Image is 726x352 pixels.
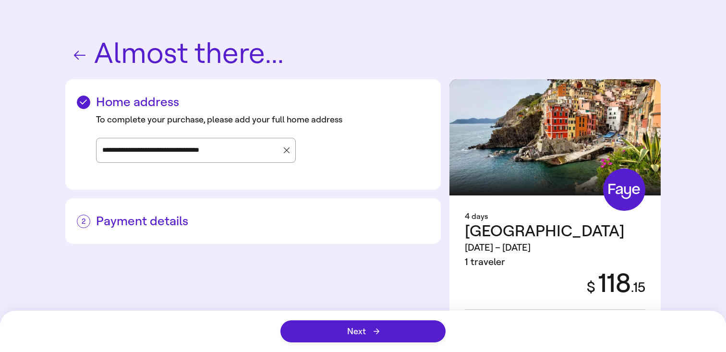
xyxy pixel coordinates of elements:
span: [GEOGRAPHIC_DATA] [465,221,625,241]
div: 118 [575,269,645,298]
span: . 15 [631,279,645,295]
span: Next [347,327,379,336]
div: 1 traveler [465,255,625,269]
h1: Almost there... [65,38,661,70]
div: 4 days [465,211,645,222]
button: Next [280,320,446,342]
div: [DATE] – [DATE] [465,241,625,255]
div: To complete your purchase, please add your full home address [96,113,429,126]
h2: Payment details [77,214,429,229]
input: Street address, city, state [102,143,280,158]
span: $ [587,279,595,296]
h2: Home address [77,95,429,109]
